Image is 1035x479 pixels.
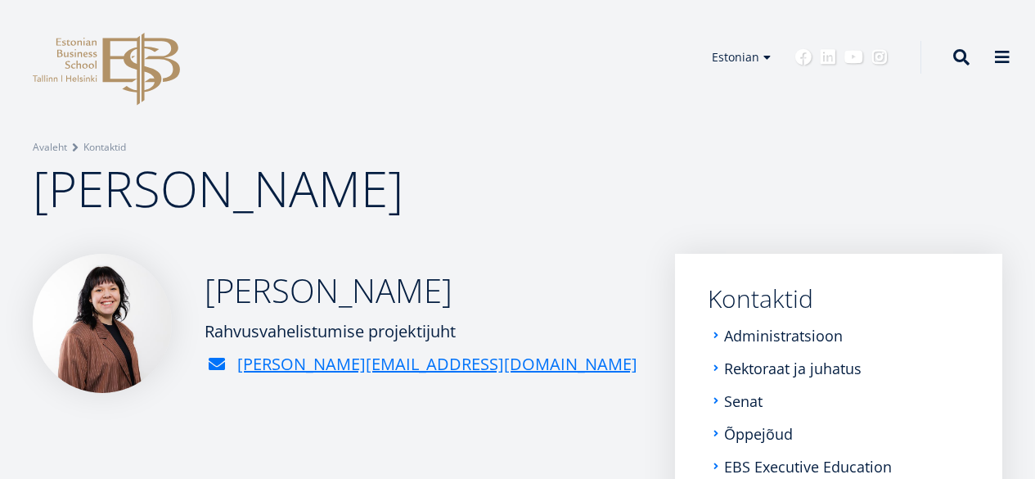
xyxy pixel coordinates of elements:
span: [PERSON_NAME] [33,155,403,222]
a: Kontaktid [708,287,970,311]
h2: [PERSON_NAME] [205,270,637,311]
a: Kontaktid [83,139,126,156]
a: Rektoraat ja juhatus [724,360,862,377]
a: Instagram [871,49,888,66]
a: Administratsioon [724,328,843,344]
a: Linkedin [820,49,836,66]
a: [PERSON_NAME][EMAIL_ADDRESS][DOMAIN_NAME] [237,352,637,377]
a: Senat [724,393,763,409]
a: Facebook [795,49,812,66]
img: Karolina Kuusik [33,254,172,393]
a: Youtube [844,49,863,66]
a: EBS Executive Education [724,459,892,475]
div: Rahvusvahelistumise projektijuht [205,319,637,344]
a: Õppejõud [724,426,793,442]
a: Avaleht [33,139,67,156]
